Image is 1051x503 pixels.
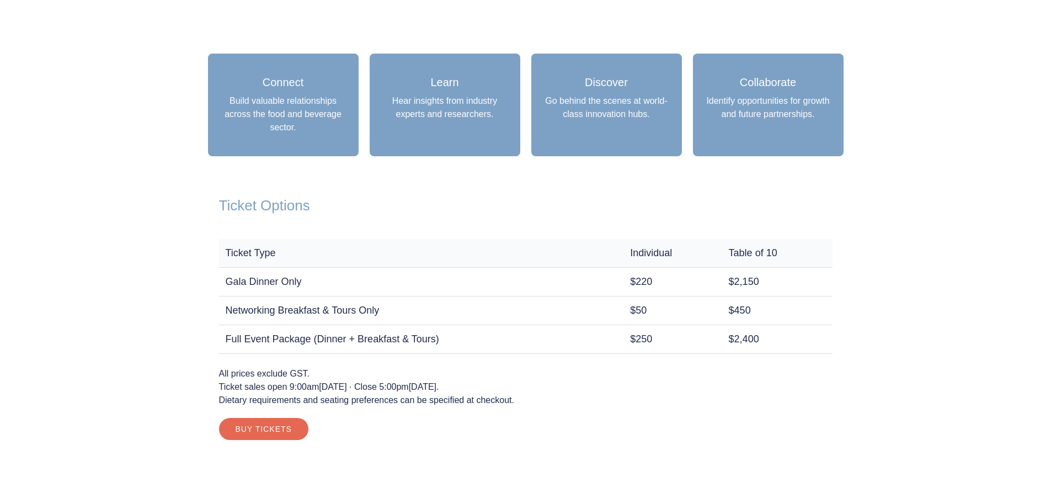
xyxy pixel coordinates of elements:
[623,267,722,296] td: $220
[219,418,308,440] a: Buy Tickets
[219,76,348,89] h3: Connect
[704,76,833,89] h3: Collaborate
[722,267,833,296] td: $2,150
[219,296,624,325] td: Networking Breakfast & Tours Only
[381,76,509,89] h3: Learn
[704,94,833,121] p: Identify opportunities for growth and future partnerships.
[219,197,833,214] h2: Ticket Options
[219,239,833,354] table: Ticket options and pricing
[219,94,348,134] p: Build valuable relationships across the food and beverage sector.
[623,239,722,268] th: Individual
[219,367,833,407] p: All prices exclude GST. Ticket sales open 9:00am[DATE] · Close 5:00pm[DATE]. Dietary requirements...
[219,239,624,268] th: Ticket Type
[722,239,833,268] th: Table of 10
[542,76,671,89] h3: Discover
[722,296,833,325] td: $450
[623,325,722,353] td: $250
[623,296,722,325] td: $50
[722,325,833,353] td: $2,400
[542,94,671,121] p: Go behind the scenes at world-class innovation hubs.
[381,94,509,121] p: Hear insights from industry experts and researchers.
[219,325,624,353] td: Full Event Package (Dinner + Breakfast & Tours)
[219,267,624,296] td: Gala Dinner Only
